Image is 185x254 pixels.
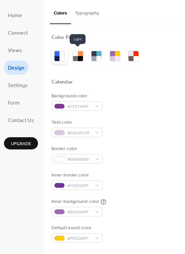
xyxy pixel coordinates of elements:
[8,63,24,73] span: Design
[67,182,92,189] span: #703593FF
[8,98,20,108] span: Form
[52,79,73,86] div: Calendar
[67,103,92,110] span: #7E3794FF
[4,78,32,92] a: Settings
[67,130,92,137] span: #DAC6E1FF
[8,115,34,126] span: Contact Us
[4,113,38,127] a: Contact Us
[52,145,101,152] div: Border color
[4,137,38,149] button: Upgrade
[52,172,101,179] div: Inner border color
[4,25,32,40] a: Connect
[52,119,101,126] div: Text color
[8,80,28,91] span: Settings
[70,34,86,44] span: Light
[4,95,24,110] a: Form
[8,28,28,38] span: Connect
[4,43,26,57] a: Views
[4,8,26,22] a: Home
[67,156,92,163] span: #00000000
[52,34,83,41] div: Color Presets
[67,209,92,216] span: #9E69AFFF
[67,235,92,242] span: #FFCC00FF
[8,46,22,56] span: Views
[4,60,28,75] a: Design
[11,141,31,147] span: Upgrade
[52,93,101,100] div: Background color
[52,198,99,205] div: Inner background color
[52,225,101,232] div: Default event color
[8,11,22,21] span: Home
